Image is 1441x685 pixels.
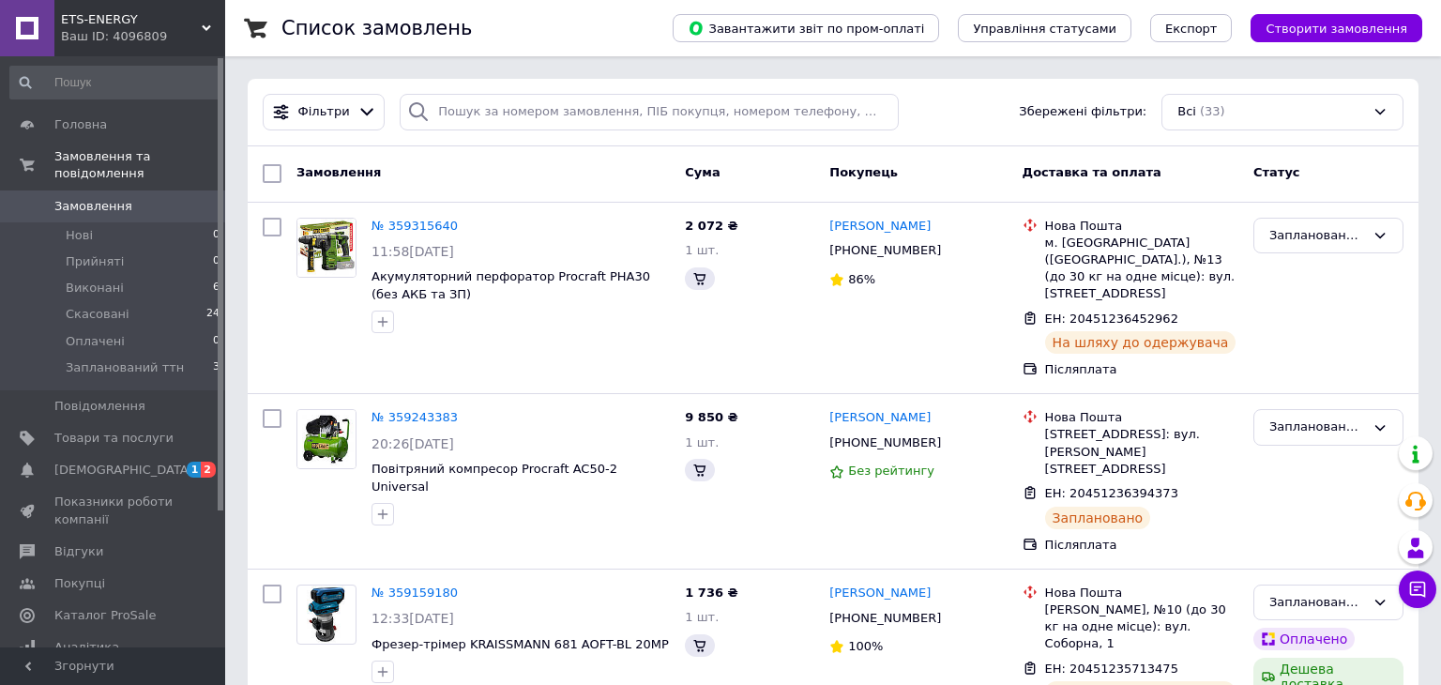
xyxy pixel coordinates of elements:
[9,66,221,99] input: Пошук
[213,280,220,297] span: 6
[372,611,454,626] span: 12:33[DATE]
[1251,14,1422,42] button: Створити замовлення
[1177,103,1196,121] span: Всі
[372,269,650,301] a: Акумуляторний перфоратор Procraft PHA30 (без АКБ та ЗП)
[829,585,931,602] a: [PERSON_NAME]
[54,398,145,415] span: Повідомлення
[685,435,719,449] span: 1 шт.
[372,462,617,494] a: Повітряний компресор Procraft AC50-2 Universal
[372,637,669,651] a: Фрезер-трімер KRAISSMANN 681 AOFT-BL 20MP
[1045,537,1238,554] div: Післяплата
[826,431,945,455] div: [PHONE_NUMBER]
[685,219,737,233] span: 2 072 ₴
[296,409,356,469] a: Фото товару
[1045,409,1238,426] div: Нова Пошта
[1269,226,1365,246] div: Запланований ттн
[201,462,216,478] span: 2
[281,17,472,39] h1: Список замовлень
[66,306,129,323] span: Скасовані
[1019,103,1146,121] span: Збережені фільтри:
[307,586,346,644] img: Фото товару
[1045,361,1238,378] div: Післяплата
[296,218,356,278] a: Фото товару
[1023,165,1161,179] span: Доставка та оплата
[54,430,174,447] span: Товари та послуги
[1200,104,1225,118] span: (33)
[54,639,119,656] span: Аналітика
[400,94,899,130] input: Пошук за номером замовлення, ПІБ покупця, номером телефону, Email, номером накладної
[297,219,356,277] img: Фото товару
[66,280,124,297] span: Виконані
[685,410,737,424] span: 9 850 ₴
[848,464,934,478] span: Без рейтингу
[826,606,945,631] div: [PHONE_NUMBER]
[1150,14,1233,42] button: Експорт
[1045,426,1238,478] div: [STREET_ADDRESS]: вул. [PERSON_NAME][STREET_ADDRESS]
[1253,628,1355,650] div: Оплачено
[1266,22,1407,36] span: Створити замовлення
[829,218,931,236] a: [PERSON_NAME]
[66,333,125,350] span: Оплачені
[685,610,719,624] span: 1 шт.
[372,586,458,600] a: № 359159180
[61,28,225,45] div: Ваш ID: 4096809
[54,462,193,479] span: [DEMOGRAPHIC_DATA]
[54,607,156,624] span: Каталог ProSale
[54,494,174,527] span: Показники роботи компанії
[685,586,737,600] span: 1 736 ₴
[1232,21,1422,35] a: Створити замовлення
[213,359,220,376] span: 3
[187,462,202,478] span: 1
[1045,507,1151,529] div: Заплановано
[54,575,105,592] span: Покупці
[54,148,225,182] span: Замовлення та повідомлення
[685,165,720,179] span: Cума
[1045,486,1178,500] span: ЕН: 20451236394373
[206,306,220,323] span: 24
[826,238,945,263] div: [PHONE_NUMBER]
[1269,418,1365,437] div: Запланований ттн
[685,243,719,257] span: 1 шт.
[213,253,220,270] span: 0
[848,639,883,653] span: 100%
[1165,22,1218,36] span: Експорт
[829,165,898,179] span: Покупець
[958,14,1131,42] button: Управління статусами
[66,359,184,376] span: Запланований ттн
[1045,331,1236,354] div: На шляху до одержувача
[1045,585,1238,601] div: Нова Пошта
[372,410,458,424] a: № 359243383
[848,272,875,286] span: 86%
[1045,218,1238,235] div: Нова Пошта
[1045,601,1238,653] div: [PERSON_NAME], №10 (до 30 кг на одне місце): вул. Соборна, 1
[296,165,381,179] span: Замовлення
[973,22,1116,36] span: Управління статусами
[54,543,103,560] span: Відгуки
[66,227,93,244] span: Нові
[1253,165,1300,179] span: Статус
[66,253,124,270] span: Прийняті
[297,410,356,468] img: Фото товару
[1045,312,1178,326] span: ЕН: 20451236452962
[54,198,132,215] span: Замовлення
[296,585,356,645] a: Фото товару
[1045,662,1178,676] span: ЕН: 20451235713475
[213,227,220,244] span: 0
[829,409,931,427] a: [PERSON_NAME]
[54,116,107,133] span: Головна
[1045,235,1238,303] div: м. [GEOGRAPHIC_DATA] ([GEOGRAPHIC_DATA].), №13 (до 30 кг на одне місце): вул. [STREET_ADDRESS]
[673,14,939,42] button: Завантажити звіт по пром-оплаті
[1269,593,1365,613] div: Запланований ттн
[372,219,458,233] a: № 359315640
[213,333,220,350] span: 0
[688,20,924,37] span: Завантажити звіт по пром-оплаті
[298,103,350,121] span: Фільтри
[372,244,454,259] span: 11:58[DATE]
[1399,571,1436,608] button: Чат з покупцем
[372,436,454,451] span: 20:26[DATE]
[61,11,202,28] span: ETS-ENERGY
